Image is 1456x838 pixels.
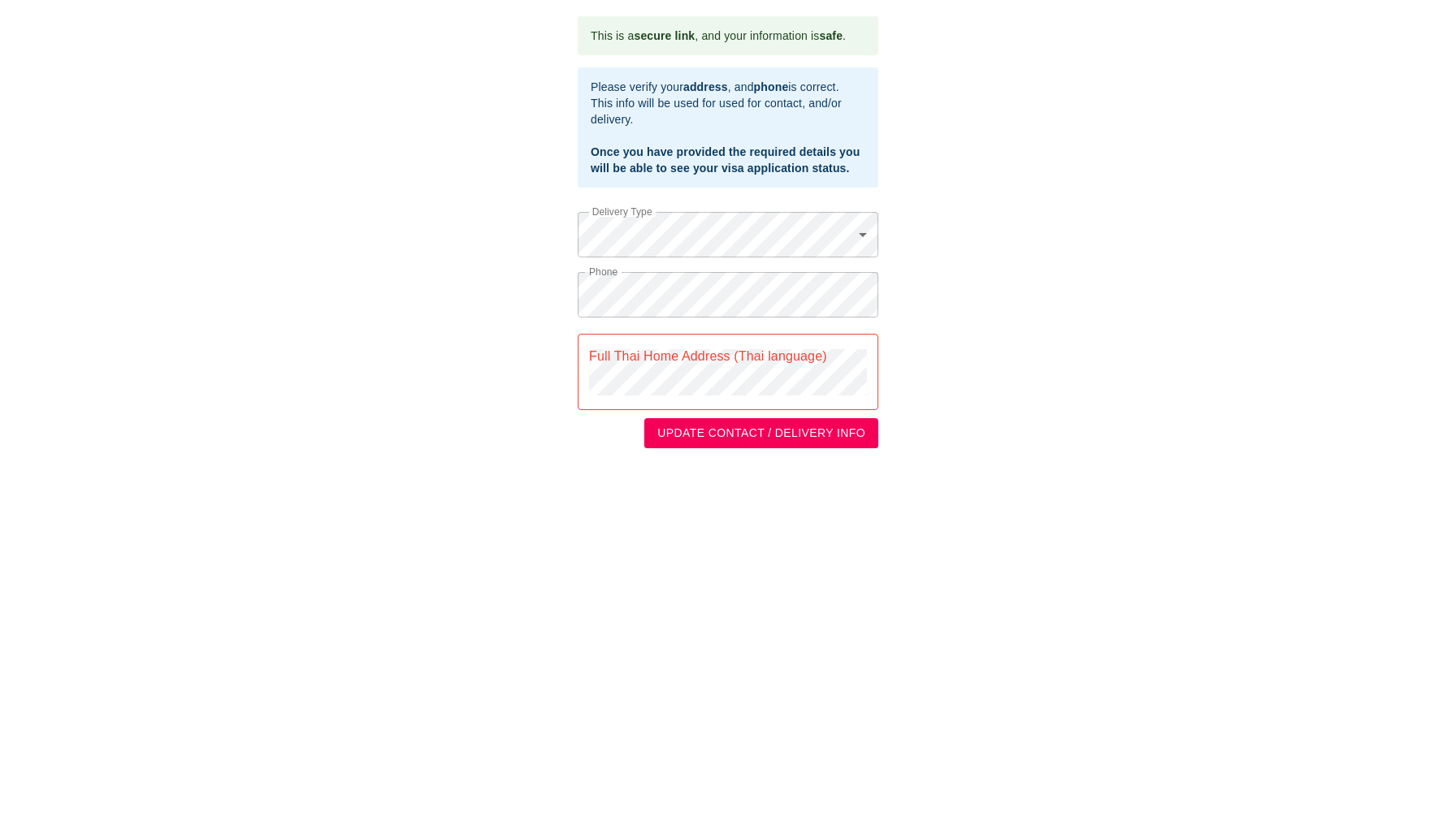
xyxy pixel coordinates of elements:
b: secure link [634,29,695,42]
b: safe [819,29,843,42]
span: UPDATE CONTACT / DELIVERY INFO [657,423,865,443]
div: This is a , and your information is . [591,21,846,50]
div: This info will be used for used for contact, and/or delivery. [591,95,865,127]
b: phone [754,80,789,93]
b: address [683,80,728,93]
div: Please verify your , and is correct. [591,79,865,95]
button: UPDATE CONTACT / DELIVERY INFO [644,418,878,448]
div: Once you have provided the required details you will be able to see your visa application status. [591,144,865,176]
